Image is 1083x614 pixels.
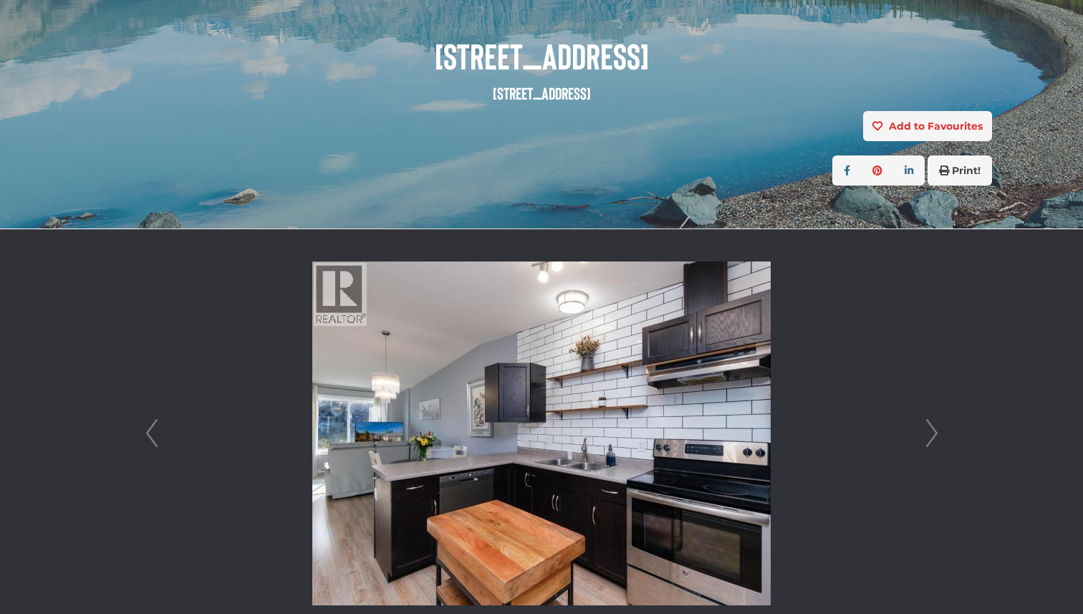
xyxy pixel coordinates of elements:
[312,262,771,605] img: 104-12 Pintail Place, Whitehorse, Yukon Y1A 0J7 - Photo 13 - 16852
[928,155,992,186] button: Print!
[863,111,992,141] button: Add to Favourites
[493,83,591,103] small: [STREET_ADDRESS]
[889,120,983,133] strong: Add to Favourites
[91,36,992,75] span: [STREET_ADDRESS]
[952,164,981,177] strong: Print!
